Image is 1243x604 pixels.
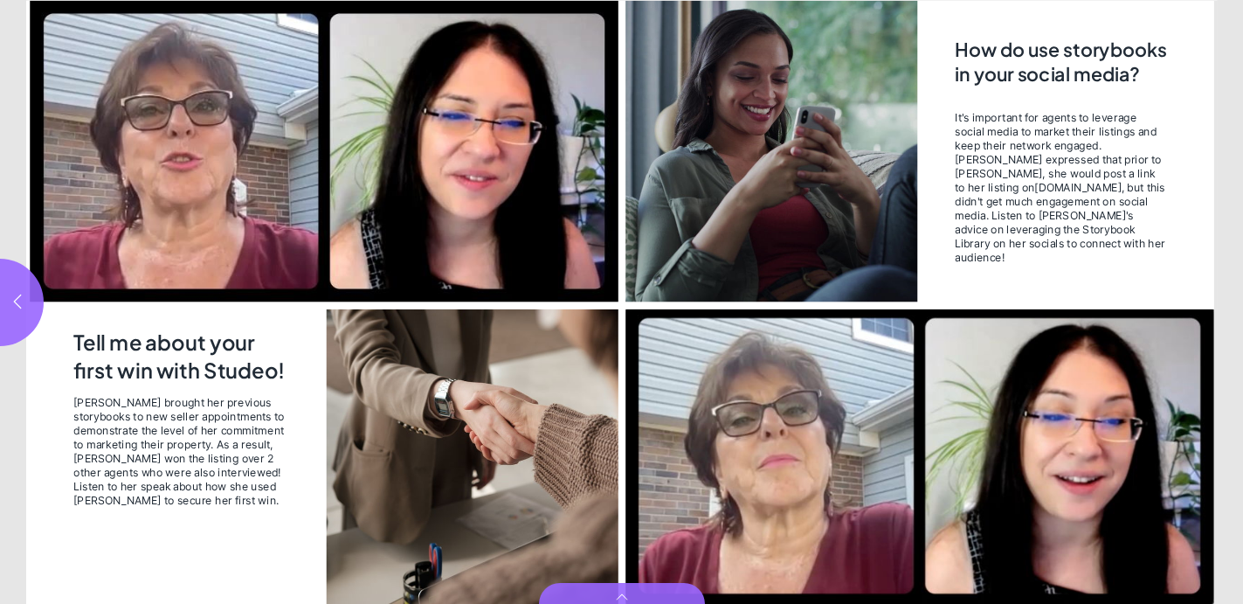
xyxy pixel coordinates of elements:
span: It's important for agents to leverage social media to market their listings and keep their networ... [955,110,1166,264]
span: [PERSON_NAME] brought her previous storybooks to new seller appointments to demonstrate the level... [73,395,293,507]
h2: Tell me about your first win with Studeo! [73,329,296,384]
h2: How do use storybooks in your social media? [955,38,1170,99]
a: [DOMAIN_NAME] [1034,180,1121,194]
